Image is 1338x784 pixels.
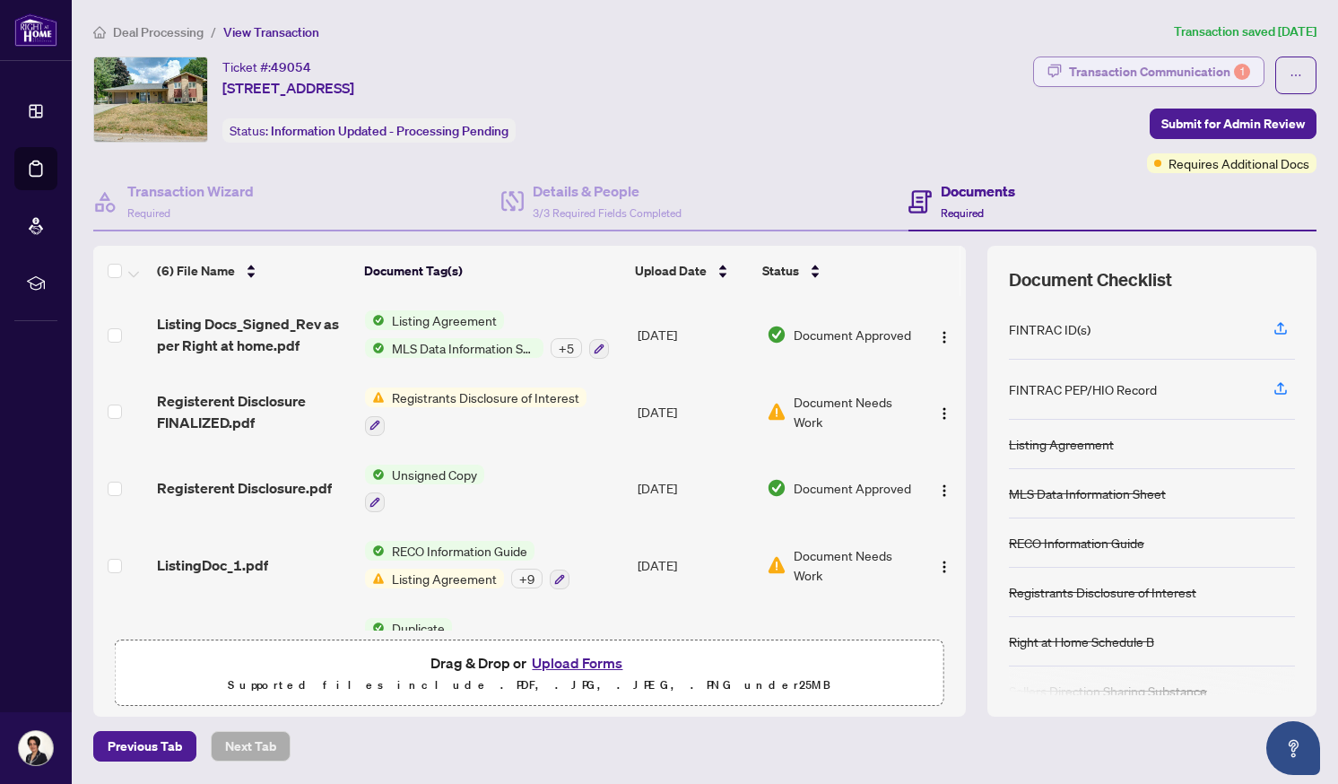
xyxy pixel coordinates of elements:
[1290,69,1302,82] span: ellipsis
[19,731,53,765] img: Profile Icon
[113,24,204,40] span: Deal Processing
[630,373,760,450] td: [DATE]
[1234,64,1250,80] div: 1
[365,388,385,407] img: Status Icon
[767,478,786,498] img: Document Status
[94,57,207,142] img: IMG-S12349509_1.jpg
[222,77,354,99] span: [STREET_ADDRESS]
[767,402,786,422] img: Document Status
[385,618,452,638] span: Duplicate
[365,388,586,436] button: Status IconRegistrants Disclosure of Interest
[385,388,586,407] span: Registrants Disclosure of Interest
[1009,582,1196,602] div: Registrants Disclosure of Interest
[1009,632,1154,651] div: Right at Home Schedule B
[385,310,504,330] span: Listing Agreement
[941,206,984,220] span: Required
[630,296,760,373] td: [DATE]
[755,246,915,296] th: Status
[365,310,385,330] img: Status Icon
[930,551,959,579] button: Logo
[1009,533,1144,553] div: RECO Information Guide
[14,13,57,47] img: logo
[630,604,760,681] td: [DATE]
[157,390,351,433] span: Registerent Disclosure FINALIZED.pdf
[222,57,311,77] div: Ticket #:
[150,246,357,296] th: (6) File Name
[365,465,484,513] button: Status IconUnsigned Copy
[365,310,609,359] button: Status IconListing AgreementStatus IconMLS Data Information Sheet+5
[526,651,628,675] button: Upload Forms
[223,24,319,40] span: View Transaction
[1174,22,1316,42] article: Transaction saved [DATE]
[533,180,682,202] h4: Details & People
[1266,721,1320,775] button: Open asap
[794,478,911,498] span: Document Approved
[127,206,170,220] span: Required
[1009,319,1090,339] div: FINTRAC ID(s)
[365,338,385,358] img: Status Icon
[127,180,254,202] h4: Transaction Wizard
[1033,57,1264,87] button: Transaction Communication1
[1150,109,1316,139] button: Submit for Admin Review
[157,261,235,281] span: (6) File Name
[430,651,628,675] span: Drag & Drop or
[365,465,385,484] img: Status Icon
[271,123,508,139] span: Information Updated - Processing Pending
[1069,57,1250,86] div: Transaction Communication
[511,569,543,588] div: + 9
[1161,109,1305,138] span: Submit for Admin Review
[1009,379,1157,399] div: FINTRAC PEP/HIO Record
[271,59,311,75] span: 49054
[930,474,959,502] button: Logo
[365,541,569,589] button: Status IconRECO Information GuideStatus IconListing Agreement+9
[1009,267,1172,292] span: Document Checklist
[937,483,951,498] img: Logo
[628,246,756,296] th: Upload Date
[357,246,628,296] th: Document Tag(s)
[211,22,216,42] li: /
[211,731,291,762] button: Next Tab
[551,338,582,358] div: + 5
[1009,434,1114,454] div: Listing Agreement
[794,545,913,585] span: Document Needs Work
[222,118,516,143] div: Status:
[157,554,268,576] span: ListingDoc_1.pdf
[93,26,106,39] span: home
[385,569,504,588] span: Listing Agreement
[794,325,911,344] span: Document Approved
[116,640,943,707] span: Drag & Drop orUpload FormsSupported files include .PDF, .JPG, .JPEG, .PNG under25MB
[630,527,760,604] td: [DATE]
[365,618,385,638] img: Status Icon
[937,330,951,344] img: Logo
[385,465,484,484] span: Unsigned Copy
[93,731,196,762] button: Previous Tab
[635,261,707,281] span: Upload Date
[365,569,385,588] img: Status Icon
[767,325,786,344] img: Document Status
[365,541,385,561] img: Status Icon
[1009,483,1166,503] div: MLS Data Information Sheet
[157,313,351,356] span: Listing Docs_Signed_Rev as per Right at home.pdf
[930,320,959,349] button: Logo
[1169,153,1309,173] span: Requires Additional Docs
[533,206,682,220] span: 3/3 Required Fields Completed
[630,450,760,527] td: [DATE]
[157,477,332,499] span: Registerent Disclosure.pdf
[941,180,1015,202] h4: Documents
[126,675,933,696] p: Supported files include .PDF, .JPG, .JPEG, .PNG under 25 MB
[937,406,951,421] img: Logo
[365,618,452,666] button: Status IconDuplicate
[385,541,534,561] span: RECO Information Guide
[108,732,182,761] span: Previous Tab
[937,560,951,574] img: Logo
[762,261,799,281] span: Status
[794,392,913,431] span: Document Needs Work
[930,397,959,426] button: Logo
[385,338,543,358] span: MLS Data Information Sheet
[767,555,786,575] img: Document Status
